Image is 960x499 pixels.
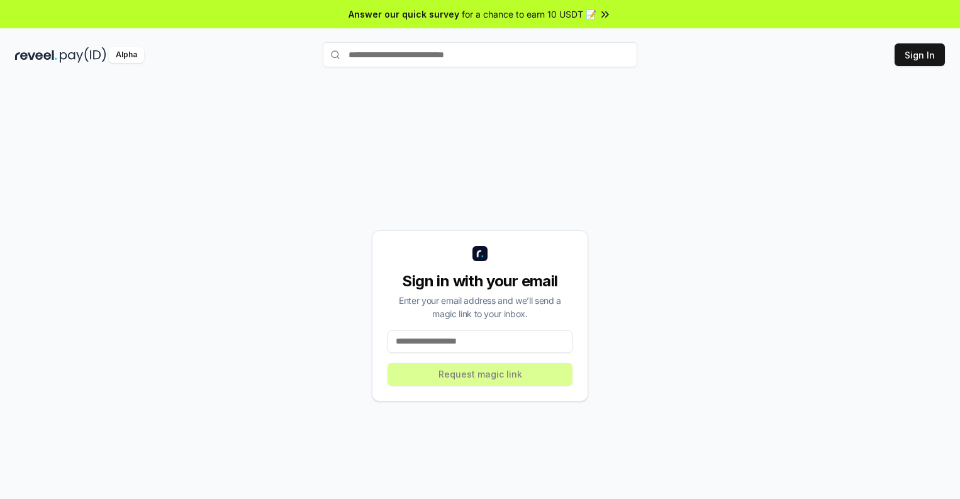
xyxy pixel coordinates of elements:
[472,246,488,261] img: logo_small
[60,47,106,63] img: pay_id
[349,8,459,21] span: Answer our quick survey
[15,47,57,63] img: reveel_dark
[109,47,144,63] div: Alpha
[462,8,596,21] span: for a chance to earn 10 USDT 📝
[895,43,945,66] button: Sign In
[388,294,572,320] div: Enter your email address and we’ll send a magic link to your inbox.
[388,271,572,291] div: Sign in with your email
